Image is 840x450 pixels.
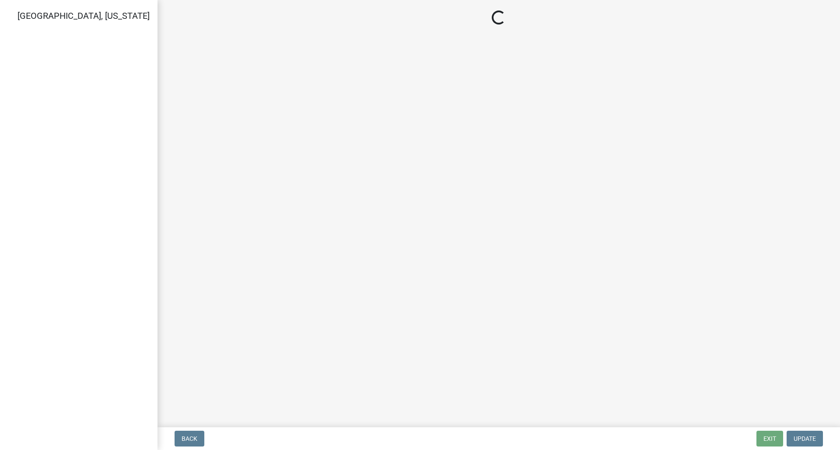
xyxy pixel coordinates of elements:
[17,11,150,21] span: [GEOGRAPHIC_DATA], [US_STATE]
[182,435,197,442] span: Back
[787,431,823,446] button: Update
[175,431,204,446] button: Back
[756,431,783,446] button: Exit
[794,435,816,442] span: Update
